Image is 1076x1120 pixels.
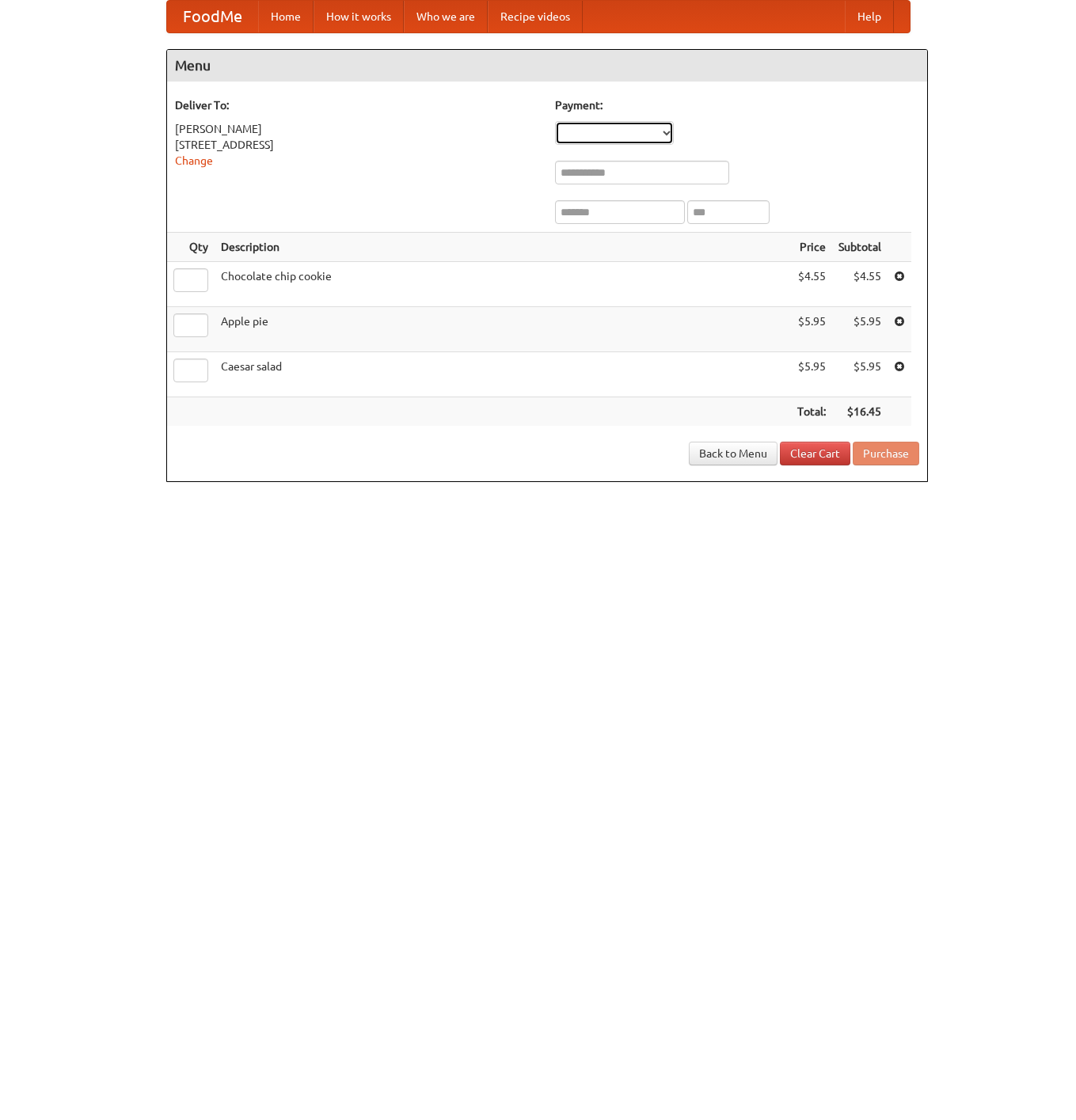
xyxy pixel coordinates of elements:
h4: Menu [167,50,927,82]
a: Recipe videos [488,1,583,32]
td: $4.55 [832,262,888,307]
th: Price [791,233,832,262]
td: $5.95 [791,307,832,352]
button: Purchase [853,442,919,465]
a: Change [175,154,213,167]
td: $5.95 [791,352,832,397]
a: How it works [314,1,404,32]
td: Chocolate chip cookie [215,262,791,307]
th: Description [215,233,791,262]
a: Back to Menu [689,442,778,465]
div: [STREET_ADDRESS] [175,137,539,153]
a: Clear Cart [780,442,850,465]
td: Apple pie [215,307,791,352]
th: Subtotal [832,233,888,262]
td: $5.95 [832,352,888,397]
h5: Payment: [555,97,919,113]
h5: Deliver To: [175,97,539,113]
a: Home [258,1,314,32]
td: Caesar salad [215,352,791,397]
th: $16.45 [832,397,888,427]
a: Who we are [404,1,488,32]
a: Help [845,1,894,32]
th: Qty [167,233,215,262]
div: [PERSON_NAME] [175,121,539,137]
td: $5.95 [832,307,888,352]
td: $4.55 [791,262,832,307]
th: Total: [791,397,832,427]
a: FoodMe [167,1,258,32]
